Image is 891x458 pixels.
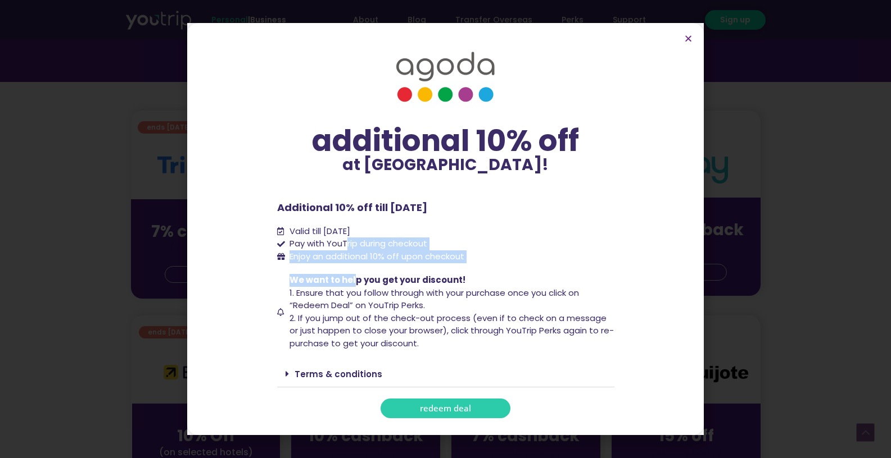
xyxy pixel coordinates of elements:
span: 1. Ensure that you follow through with your purchase once you click on “Redeem Deal” on YouTrip P... [290,287,579,312]
p: Additional 10% off till [DATE] [277,200,614,215]
span: 2. If you jump out of the check-out process (even if to check on a message or just happen to clos... [290,312,614,349]
span: redeem deal [420,404,471,413]
a: redeem deal [381,399,510,418]
span: Enjoy an additional 10% off upon checkout [290,250,464,262]
span: Valid till [DATE] [287,225,350,238]
p: at [GEOGRAPHIC_DATA]! [277,157,614,173]
span: Pay with YouTrip during checkout [287,237,427,250]
a: Terms & conditions [295,368,382,380]
div: additional 10% off [277,125,614,157]
div: Terms & conditions [277,361,614,387]
a: Close [684,34,693,43]
span: We want to help you get your discount! [290,274,465,286]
